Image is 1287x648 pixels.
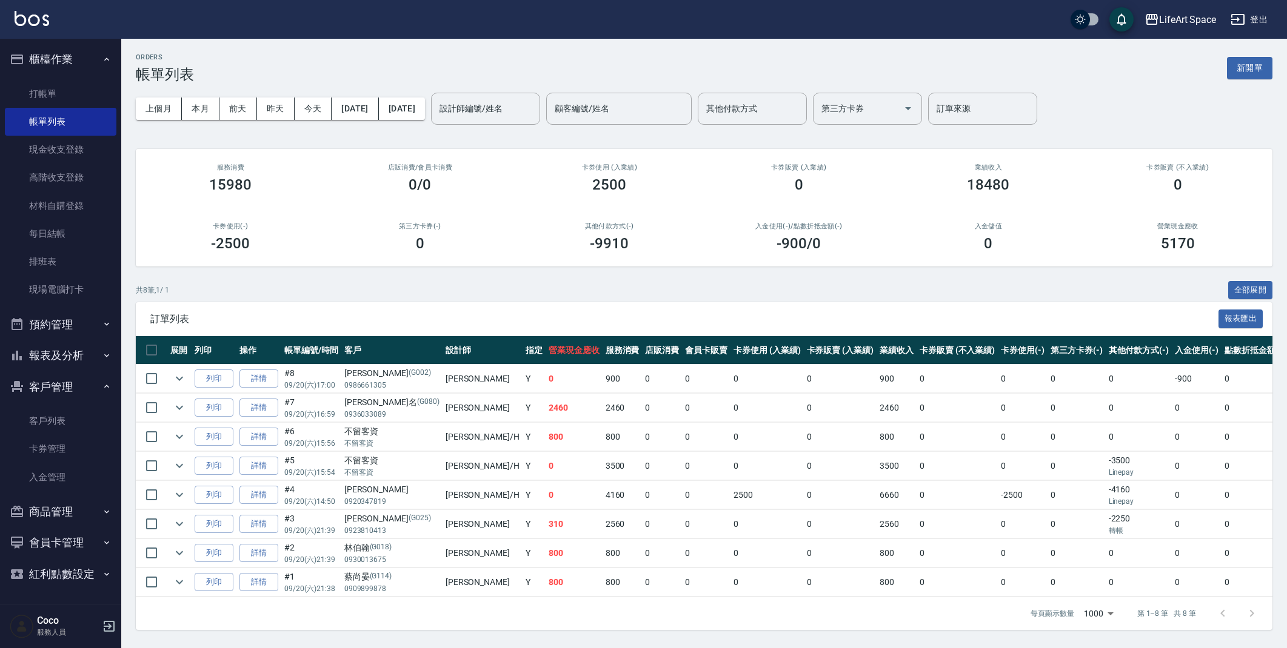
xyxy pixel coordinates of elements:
[998,481,1048,509] td: -2500
[998,423,1048,451] td: 0
[195,369,233,388] button: 列印
[1174,176,1182,193] h3: 0
[1218,312,1263,324] a: 報表匯出
[284,409,338,420] p: 09/20 (六) 16:59
[5,371,116,403] button: 客戶管理
[917,365,998,393] td: 0
[998,452,1048,480] td: 0
[239,544,278,563] a: 詳情
[136,53,194,61] h2: ORDERS
[804,568,877,597] td: 0
[682,481,730,509] td: 0
[1106,394,1172,422] td: 0
[998,365,1048,393] td: 0
[332,98,378,120] button: [DATE]
[195,398,233,417] button: 列印
[682,336,730,365] th: 會員卡販賣
[1106,365,1172,393] td: 0
[917,568,998,597] td: 0
[443,452,523,480] td: [PERSON_NAME] /H
[5,309,116,340] button: 預約管理
[642,394,682,422] td: 0
[777,235,821,252] h3: -900 /0
[170,486,189,504] button: expand row
[908,164,1069,171] h2: 業績收入
[730,336,804,365] th: 卡券使用 (入業績)
[10,614,34,638] img: Person
[1137,608,1196,619] p: 第 1–8 筆 共 8 筆
[195,486,233,504] button: 列印
[443,423,523,451] td: [PERSON_NAME] /H
[1048,452,1106,480] td: 0
[195,515,233,534] button: 列印
[1106,568,1172,597] td: 0
[1098,222,1259,230] h2: 營業現金應收
[344,541,440,554] div: 林伯翰
[998,568,1048,597] td: 0
[917,510,998,538] td: 0
[236,336,281,365] th: 操作
[170,457,189,475] button: expand row
[284,380,338,391] p: 09/20 (六) 17:00
[170,573,189,591] button: expand row
[443,365,523,393] td: [PERSON_NAME]
[917,539,998,567] td: 0
[284,496,338,507] p: 09/20 (六) 14:50
[642,481,682,509] td: 0
[719,222,880,230] h2: 入金使用(-) /點數折抵金額(-)
[523,481,546,509] td: Y
[917,481,998,509] td: 0
[523,394,546,422] td: Y
[1159,12,1216,27] div: LifeArt Space
[917,394,998,422] td: 0
[1048,568,1106,597] td: 0
[804,481,877,509] td: 0
[877,336,917,365] th: 業績收入
[281,452,341,480] td: #5
[344,396,440,409] div: [PERSON_NAME]名
[1109,467,1169,478] p: Linepay
[170,398,189,417] button: expand row
[603,452,643,480] td: 3500
[370,541,392,554] p: (G018)
[804,423,877,451] td: 0
[170,369,189,388] button: expand row
[443,539,523,567] td: [PERSON_NAME]
[340,164,501,171] h2: 店販消費 /會員卡消費
[1106,336,1172,365] th: 其他付款方式(-)
[1227,57,1272,79] button: 新開單
[281,336,341,365] th: 帳單編號/時間
[592,176,626,193] h3: 2500
[984,235,992,252] h3: 0
[1109,496,1169,507] p: Linepay
[37,615,99,627] h5: Coco
[523,336,546,365] th: 指定
[344,570,440,583] div: 蔡尚晏
[195,428,233,446] button: 列印
[1172,510,1222,538] td: 0
[5,44,116,75] button: 櫃檯作業
[5,527,116,558] button: 會員卡管理
[730,539,804,567] td: 0
[344,367,440,380] div: [PERSON_NAME]
[998,394,1048,422] td: 0
[603,481,643,509] td: 4160
[239,398,278,417] a: 詳情
[682,394,730,422] td: 0
[281,539,341,567] td: #2
[136,66,194,83] h3: 帳單列表
[281,365,341,393] td: #8
[603,365,643,393] td: 900
[1109,7,1134,31] button: save
[281,568,341,597] td: #1
[917,336,998,365] th: 卡券販賣 (不入業績)
[443,510,523,538] td: [PERSON_NAME]
[546,452,603,480] td: 0
[523,510,546,538] td: Y
[1172,481,1222,509] td: 0
[150,313,1218,325] span: 訂單列表
[730,394,804,422] td: 0
[344,496,440,507] p: 0920347819
[1048,510,1106,538] td: 0
[877,510,917,538] td: 2560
